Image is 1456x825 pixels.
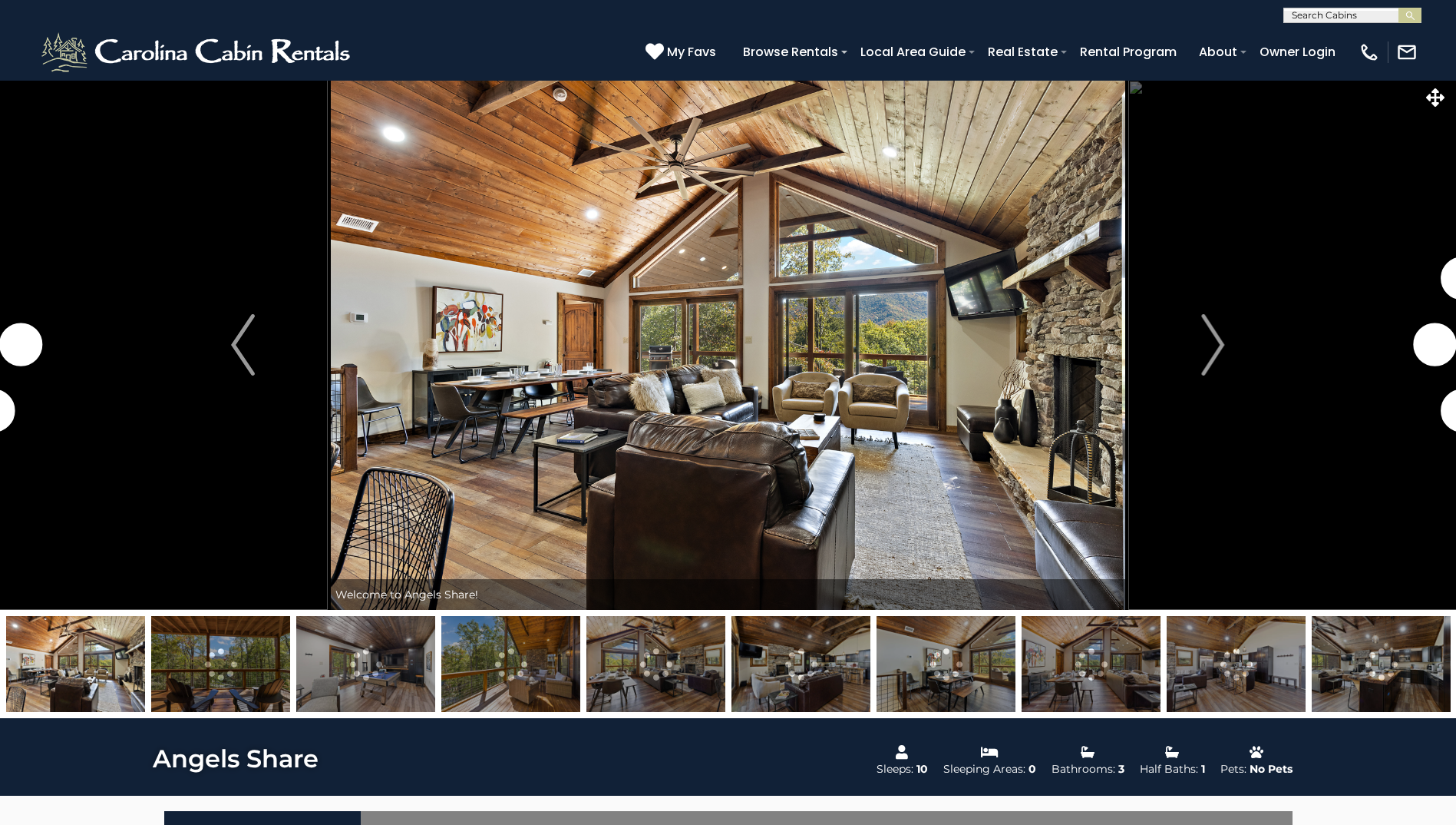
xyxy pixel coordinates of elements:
[151,616,290,712] img: 163278366
[6,616,145,712] img: 163278391
[1312,616,1451,712] img: 163278372
[158,80,327,610] button: Previous
[296,616,435,712] img: 163278367
[853,38,973,65] a: Local Area Guide
[735,38,846,65] a: Browse Rentals
[1022,616,1161,712] img: 163278392
[586,616,725,712] img: 163278368
[1128,80,1297,610] button: Next
[1252,38,1343,65] a: Owner Login
[1396,41,1418,63] img: mail-regular-white.png
[877,616,1015,712] img: 163278370
[1167,616,1306,712] img: 163278371
[328,579,1128,610] div: Welcome to Angels Share!
[441,616,580,712] img: 163278361
[38,29,357,75] img: White-1-2.png
[1191,38,1245,65] a: About
[645,42,720,62] a: My Favs
[1072,38,1184,65] a: Rental Program
[980,38,1065,65] a: Real Estate
[667,42,716,61] span: My Favs
[1201,314,1224,376] img: arrow
[731,616,870,712] img: 163278369
[231,314,254,376] img: arrow
[1359,41,1380,63] img: phone-regular-white.png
